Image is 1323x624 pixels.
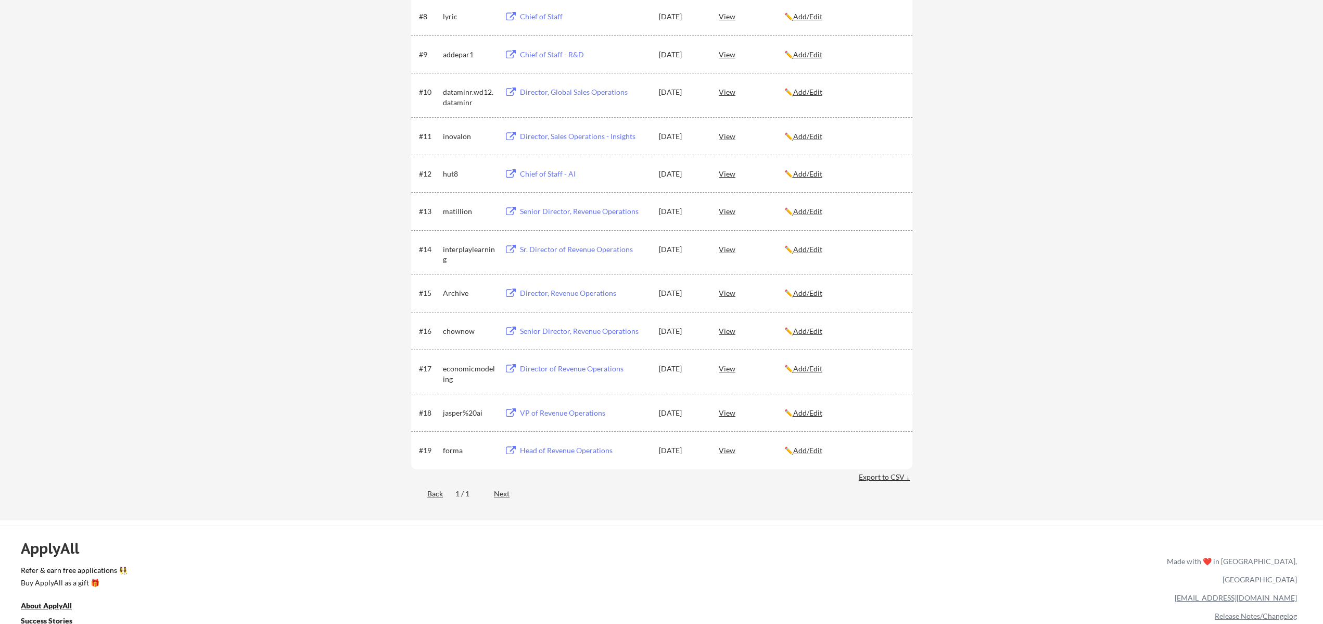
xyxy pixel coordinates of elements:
div: [DATE] [659,11,705,22]
div: 1 / 1 [455,489,481,499]
u: Add/Edit [793,327,822,335]
div: Chief of Staff - AI [520,169,649,179]
div: #8 [419,11,439,22]
div: matillion [443,206,495,217]
div: economicmodeling [443,364,495,384]
div: lyric [443,11,495,22]
div: Senior Director, Revenue Operations [520,326,649,336]
div: ✏️ [784,364,903,374]
a: Refer & earn free applications 👯‍♀️ [21,567,949,578]
div: ✏️ [784,288,903,298]
div: jasper%20ai [443,408,495,418]
div: Head of Revenue Operations [520,445,649,456]
div: ✏️ [784,408,903,418]
div: #13 [419,206,439,217]
div: Chief of Staff [520,11,649,22]
div: #14 [419,244,439,255]
div: #15 [419,288,439,298]
div: Director, Revenue Operations [520,288,649,298]
div: Director, Global Sales Operations [520,87,649,97]
div: View [719,202,784,220]
div: Director, Sales Operations - Insights [520,131,649,142]
div: forma [443,445,495,456]
div: VP of Revenue Operations [520,408,649,418]
div: [DATE] [659,408,705,418]
div: Buy ApplyAll as a gift 🎁 [21,579,125,586]
div: chownow [443,326,495,336]
div: #11 [419,131,439,142]
div: Made with ❤️ in [GEOGRAPHIC_DATA], [GEOGRAPHIC_DATA] [1163,552,1297,589]
div: dataminr.wd12.dataminr [443,87,495,107]
a: [EMAIL_ADDRESS][DOMAIN_NAME] [1175,593,1297,602]
div: Next [494,489,521,499]
u: About ApplyAll [21,601,72,610]
u: Add/Edit [793,289,822,297]
div: View [719,127,784,145]
div: Chief of Staff - R&D [520,49,649,60]
div: Director of Revenue Operations [520,364,649,374]
div: Sr. Director of Revenue Operations [520,244,649,255]
div: ✏️ [784,326,903,336]
u: Add/Edit [793,446,822,455]
div: interplaylearning [443,244,495,265]
div: [DATE] [659,131,705,142]
div: ✏️ [784,169,903,179]
div: View [719,240,784,258]
div: inovalon [443,131,495,142]
u: Add/Edit [793,169,822,178]
div: View [719,164,784,183]
a: About ApplyAll [21,601,86,614]
div: #9 [419,49,439,60]
u: Add/Edit [793,245,822,254]
div: View [719,45,784,64]
div: ✏️ [784,49,903,60]
a: Release Notes/Changelog [1215,611,1297,620]
div: #12 [419,169,439,179]
div: #19 [419,445,439,456]
div: Back [411,489,443,499]
div: [DATE] [659,169,705,179]
div: Archive [443,288,495,298]
div: View [719,321,784,340]
div: #17 [419,364,439,374]
div: ✏️ [784,131,903,142]
u: Add/Edit [793,88,822,96]
div: ✏️ [784,445,903,456]
div: ✏️ [784,87,903,97]
div: hut8 [443,169,495,179]
div: [DATE] [659,364,705,374]
div: [DATE] [659,87,705,97]
u: Add/Edit [793,50,822,59]
u: Add/Edit [793,364,822,373]
u: Add/Edit [793,132,822,141]
div: View [719,359,784,378]
u: Add/Edit [793,408,822,417]
u: Add/Edit [793,12,822,21]
div: ✏️ [784,206,903,217]
div: ApplyAll [21,540,91,557]
div: [DATE] [659,326,705,336]
div: View [719,283,784,302]
div: [DATE] [659,244,705,255]
a: Buy ApplyAll as a gift 🎁 [21,578,125,591]
div: #10 [419,87,439,97]
div: [DATE] [659,288,705,298]
div: View [719,7,784,26]
div: View [719,441,784,459]
div: #16 [419,326,439,336]
div: [DATE] [659,49,705,60]
div: ✏️ [784,11,903,22]
div: addepar1 [443,49,495,60]
div: Export to CSV ↓ [859,472,912,482]
div: View [719,403,784,422]
div: ✏️ [784,244,903,255]
div: [DATE] [659,445,705,456]
div: View [719,82,784,101]
div: [DATE] [659,206,705,217]
u: Add/Edit [793,207,822,216]
div: #18 [419,408,439,418]
div: Senior Director, Revenue Operations [520,206,649,217]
